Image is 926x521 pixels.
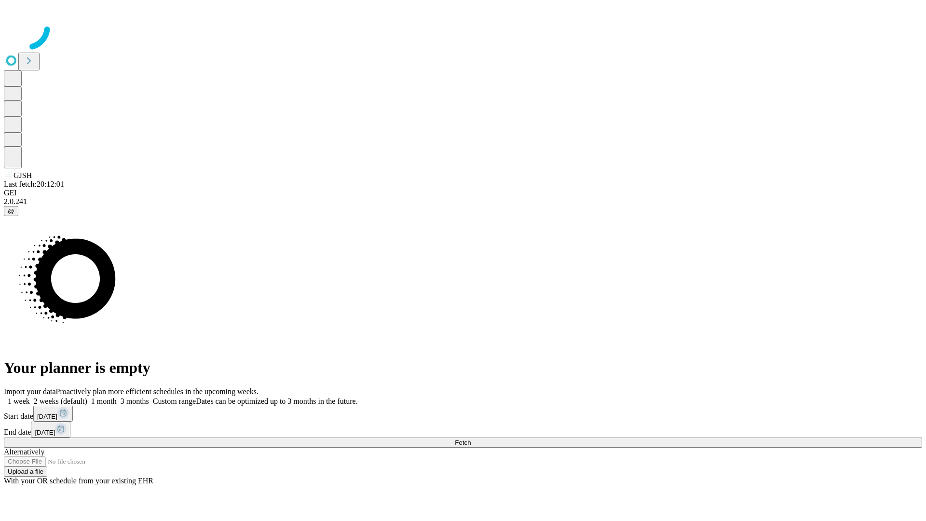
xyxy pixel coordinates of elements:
[31,422,70,438] button: [DATE]
[56,387,259,396] span: Proactively plan more efficient schedules in the upcoming weeks.
[35,429,55,436] span: [DATE]
[4,466,47,477] button: Upload a file
[4,448,44,456] span: Alternatively
[121,397,149,405] span: 3 months
[4,477,153,485] span: With your OR schedule from your existing EHR
[14,171,32,179] span: GJSH
[4,359,922,377] h1: Your planner is empty
[153,397,196,405] span: Custom range
[91,397,117,405] span: 1 month
[4,422,922,438] div: End date
[4,406,922,422] div: Start date
[37,413,57,420] span: [DATE]
[4,180,64,188] span: Last fetch: 20:12:01
[455,439,471,446] span: Fetch
[34,397,87,405] span: 2 weeks (default)
[196,397,357,405] span: Dates can be optimized up to 3 months in the future.
[4,197,922,206] div: 2.0.241
[4,438,922,448] button: Fetch
[8,207,14,215] span: @
[8,397,30,405] span: 1 week
[4,189,922,197] div: GEI
[4,206,18,216] button: @
[33,406,73,422] button: [DATE]
[4,387,56,396] span: Import your data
